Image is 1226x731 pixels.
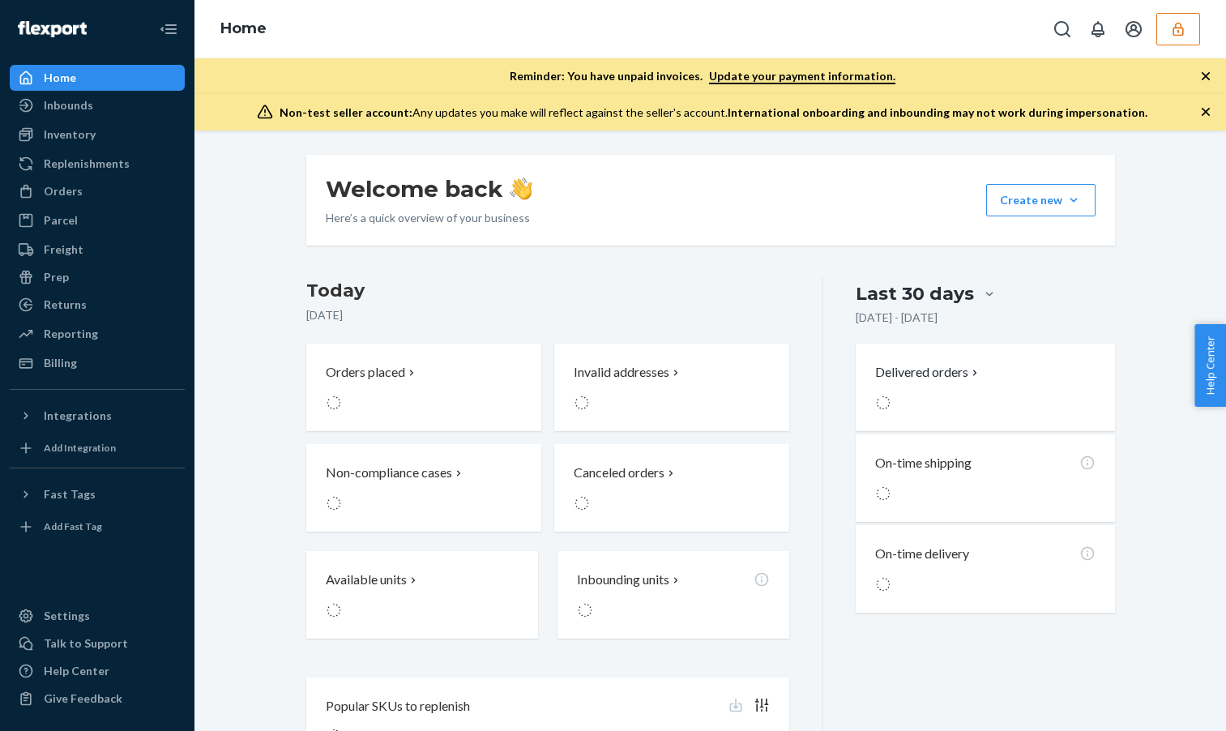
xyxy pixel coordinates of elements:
[44,690,122,707] div: Give Feedback
[10,92,185,118] a: Inbounds
[306,344,541,431] button: Orders placed
[280,105,412,119] span: Non-test seller account:
[44,408,112,424] div: Integrations
[326,697,470,716] p: Popular SKUs to replenish
[10,435,185,461] a: Add Integration
[326,464,452,482] p: Non-compliance cases
[306,278,790,304] h3: Today
[510,177,532,200] img: hand-wave emoji
[326,363,405,382] p: Orders placed
[10,264,185,290] a: Prep
[10,658,185,684] a: Help Center
[44,269,69,285] div: Prep
[44,608,90,624] div: Settings
[44,326,98,342] div: Reporting
[306,551,538,639] button: Available units
[554,344,789,431] button: Invalid addresses
[207,6,280,53] ol: breadcrumbs
[1046,13,1079,45] button: Open Search Box
[44,486,96,502] div: Fast Tags
[574,363,669,382] p: Invalid addresses
[856,281,974,306] div: Last 30 days
[306,307,790,323] p: [DATE]
[10,403,185,429] button: Integrations
[44,126,96,143] div: Inventory
[44,242,83,258] div: Freight
[44,635,128,652] div: Talk to Support
[577,571,669,589] p: Inbounding units
[44,97,93,113] div: Inbounds
[709,69,895,84] a: Update your payment information.
[875,545,969,563] p: On-time delivery
[856,310,938,326] p: [DATE] - [DATE]
[44,355,77,371] div: Billing
[152,13,185,45] button: Close Navigation
[10,350,185,376] a: Billing
[10,686,185,712] button: Give Feedback
[280,105,1147,121] div: Any updates you make will reflect against the seller's account.
[557,551,789,639] button: Inbounding units
[10,207,185,233] a: Parcel
[1194,324,1226,407] button: Help Center
[10,321,185,347] a: Reporting
[554,444,789,532] button: Canceled orders
[18,21,87,37] img: Flexport logo
[44,70,76,86] div: Home
[10,631,185,656] button: Talk to Support
[728,105,1147,119] span: International onboarding and inbounding may not work during impersonation.
[44,183,83,199] div: Orders
[326,571,407,589] p: Available units
[44,663,109,679] div: Help Center
[875,363,981,382] button: Delivered orders
[326,174,532,203] h1: Welcome back
[44,519,102,533] div: Add Fast Tag
[44,212,78,229] div: Parcel
[44,441,116,455] div: Add Integration
[10,603,185,629] a: Settings
[10,65,185,91] a: Home
[10,481,185,507] button: Fast Tags
[326,210,532,226] p: Here’s a quick overview of your business
[10,151,185,177] a: Replenishments
[44,156,130,172] div: Replenishments
[875,454,972,472] p: On-time shipping
[10,178,185,204] a: Orders
[220,19,267,37] a: Home
[10,514,185,540] a: Add Fast Tag
[1117,13,1150,45] button: Open account menu
[306,444,541,532] button: Non-compliance cases
[986,184,1096,216] button: Create new
[574,464,664,482] p: Canceled orders
[10,122,185,147] a: Inventory
[10,292,185,318] a: Returns
[10,237,185,263] a: Freight
[510,68,895,84] p: Reminder: You have unpaid invoices.
[44,297,87,313] div: Returns
[1082,13,1114,45] button: Open notifications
